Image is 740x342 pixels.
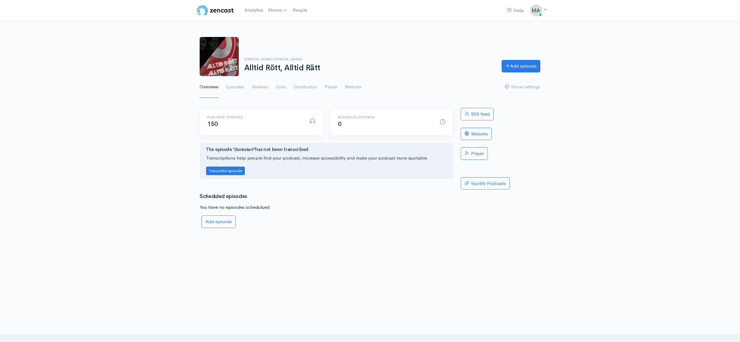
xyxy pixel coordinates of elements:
p: You have no episodes schedulued [200,204,453,211]
a: Shows [266,4,290,17]
a: Distribution [293,76,317,98]
img: ... [530,4,542,17]
a: Website [345,76,361,98]
a: Overview [200,76,219,98]
img: ZenCast Logo [196,4,235,17]
h6: Scheduled episodes [338,116,433,119]
a: Player [461,147,488,160]
span: 150 [207,120,218,128]
span: 0 [338,120,342,128]
a: Help [505,4,526,17]
a: Website [461,128,492,140]
a: People [290,4,310,17]
i: "Seriestart" [232,146,255,152]
button: Transcribe episode [206,167,245,175]
h1: Alltid Rött, Alltid Rätt [244,64,494,72]
p: Transcriptions help people find your podcast, increase accessibility and make your podcast more q... [206,155,447,162]
a: Spotify Podcasts [461,177,510,190]
a: Add episode [201,215,236,228]
iframe: gist-messenger-bubble-iframe [719,321,734,336]
a: Transcribe episode [206,167,245,173]
a: Episodes [226,76,245,98]
h6: [PERSON_NAME] [PERSON_NAME] [244,57,494,61]
h6: Published episodes [207,116,302,119]
a: Add episode [502,60,540,72]
a: Links [276,76,286,98]
a: Player [325,76,337,98]
h3: Scheduled episodes [200,194,453,200]
h4: The episode has not been transcribed [206,147,447,152]
a: RSS feed [461,108,494,120]
a: Show settings [505,76,540,98]
a: Analytics [242,4,266,17]
a: Reviews [252,76,268,98]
